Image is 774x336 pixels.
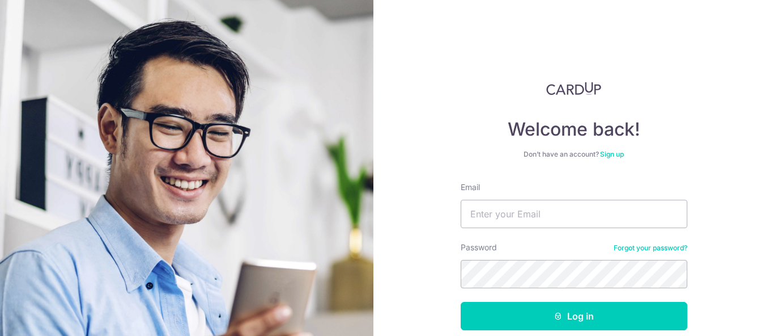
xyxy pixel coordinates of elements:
a: Sign up [600,150,624,158]
input: Enter your Email [461,200,687,228]
h4: Welcome back! [461,118,687,141]
img: CardUp Logo [546,82,602,95]
a: Forgot your password? [614,243,687,253]
div: Don’t have an account? [461,150,687,159]
label: Password [461,242,497,253]
button: Log in [461,302,687,330]
label: Email [461,182,480,193]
